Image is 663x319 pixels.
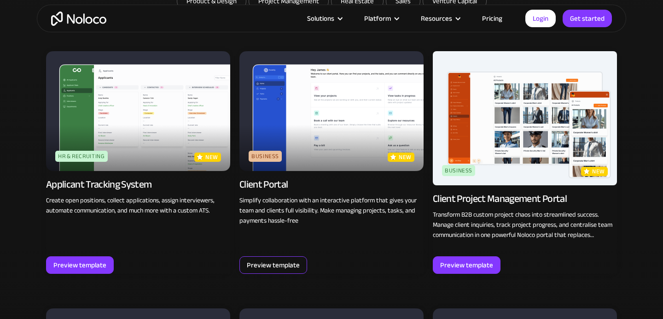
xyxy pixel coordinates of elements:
p: new [399,153,412,162]
a: BusinessnewClient PortalSimplify collaboration with an interactive platform that gives your team ... [239,51,424,274]
a: home [51,12,106,26]
a: BusinessnewClient Project Management PortalTransform B2B custom project chaos into streamlined su... [433,51,617,274]
div: Business [249,151,282,162]
a: Pricing [471,12,514,24]
div: Client Portal [239,178,288,191]
div: Preview template [53,259,106,271]
div: Client Project Management Portal [433,192,567,205]
div: HR & Recruiting [55,151,108,162]
p: new [205,153,218,162]
p: Create open positions, collect applications, assign interviewers, automate communication, and muc... [46,195,230,216]
div: Solutions [296,12,353,24]
div: Platform [364,12,391,24]
a: Login [525,10,556,27]
div: Resources [421,12,452,24]
p: Transform B2B custom project chaos into streamlined success. Manage client inquiries, track proje... [433,210,617,240]
div: Preview template [247,259,300,271]
p: Simplify collaboration with an interactive platform that gives your team and clients full visibil... [239,195,424,226]
div: Resources [409,12,471,24]
div: Solutions [307,12,334,24]
div: Applicant Tracking System [46,178,152,191]
p: new [592,167,605,176]
a: Get started [563,10,612,27]
div: Platform [353,12,409,24]
div: Business [442,165,475,176]
a: HR & RecruitingnewApplicant Tracking SystemCreate open positions, collect applications, assign in... [46,51,230,274]
div: Preview template [440,259,493,271]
